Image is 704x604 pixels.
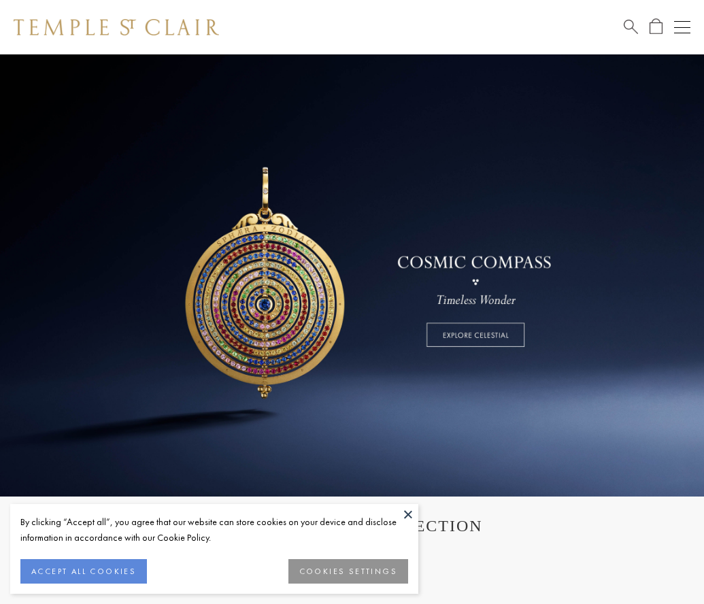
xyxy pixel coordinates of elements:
button: Open navigation [674,19,690,35]
img: Temple St. Clair [14,19,219,35]
a: Search [624,18,638,35]
a: Open Shopping Bag [650,18,663,35]
button: ACCEPT ALL COOKIES [20,559,147,584]
div: By clicking “Accept all”, you agree that our website can store cookies on your device and disclos... [20,514,408,546]
button: COOKIES SETTINGS [288,559,408,584]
